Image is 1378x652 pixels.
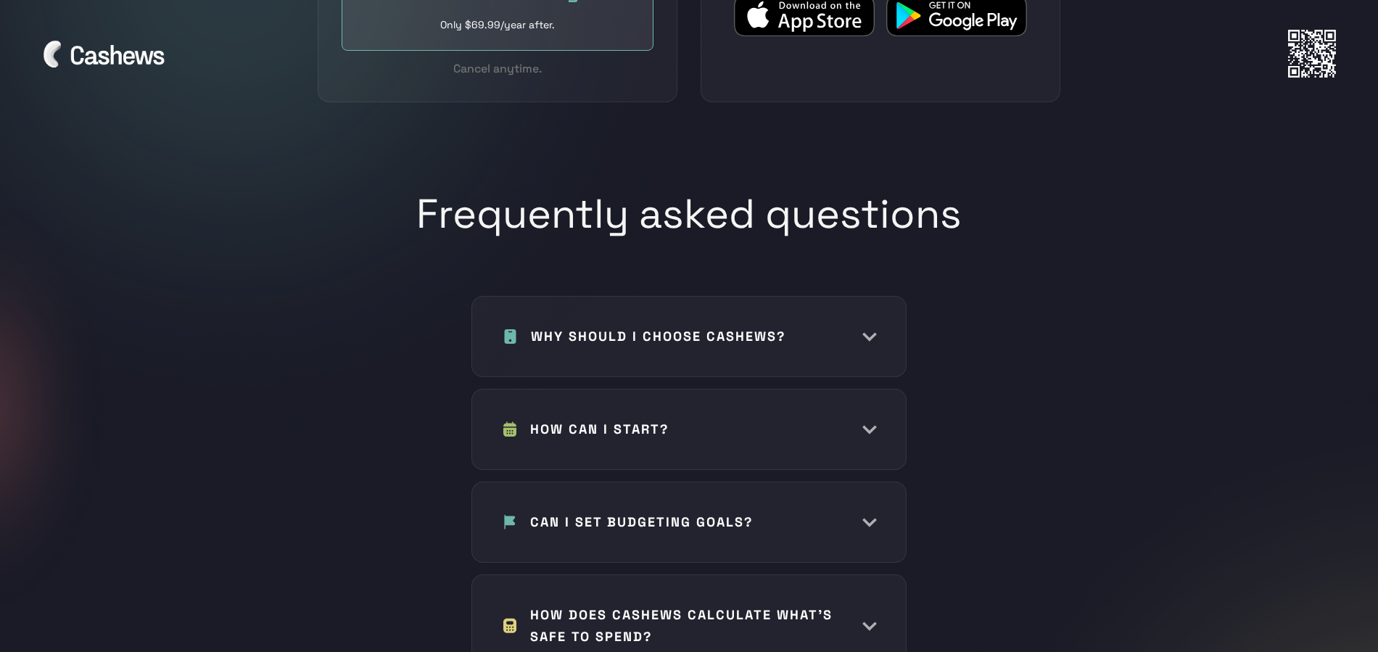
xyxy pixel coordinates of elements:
[416,189,962,267] h1: Frequently asked questions
[371,14,624,36] div: Only $69.99/year after.
[530,511,753,533] h1: CAN I SET BUDGETING GOALS?
[530,604,833,648] h1: HOW DOES CASHEWS CALCULATE WHAT'S SAFE TO SPEND?
[531,326,785,347] h1: WHY SHOULD I CHOOSE CASHEWS?
[530,418,669,440] h1: HOW CAN I START?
